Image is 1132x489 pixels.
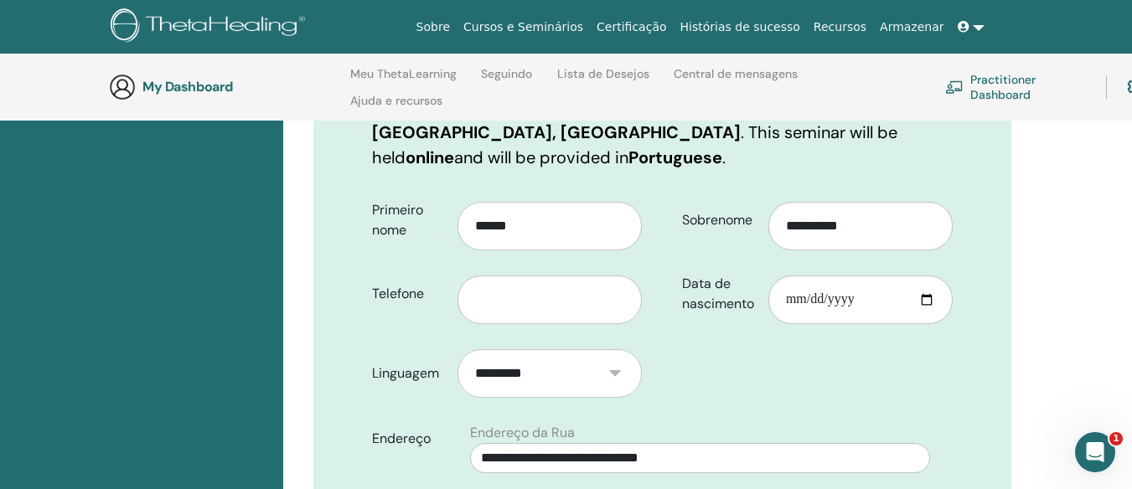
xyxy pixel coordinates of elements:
[873,12,950,43] a: Armazenar
[674,12,807,43] a: Histórias de sucesso
[470,423,575,443] label: Endereço da Rua
[406,147,454,168] b: online
[359,358,458,389] label: Linguagem
[410,12,457,43] a: Sobre
[111,8,311,46] img: logo.png
[1075,432,1115,472] iframe: Intercom live chat
[945,80,964,94] img: chalkboard-teacher.svg
[372,96,787,143] b: [GEOGRAPHIC_DATA], [GEOGRAPHIC_DATA], [GEOGRAPHIC_DATA]
[359,423,461,455] label: Endereço
[945,69,1086,106] a: Practitioner Dashboard
[557,67,649,94] a: Lista de Desejos
[457,12,590,43] a: Cursos e Seminários
[109,74,136,100] img: generic-user-icon.jpg
[350,67,457,94] a: Meu ThetaLearning
[807,12,873,43] a: Recursos
[1109,432,1123,445] span: 1
[674,67,798,94] a: Central de mensagens
[669,204,768,236] label: Sobrenome
[359,194,458,246] label: Primeiro nome
[350,94,442,121] a: Ajuda e recursos
[359,278,458,310] label: Telefone
[142,79,310,95] h3: My Dashboard
[669,268,768,320] label: Data de nascimento
[590,12,673,43] a: Certificação
[628,147,722,168] b: Portuguese
[481,67,532,94] a: Seguindo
